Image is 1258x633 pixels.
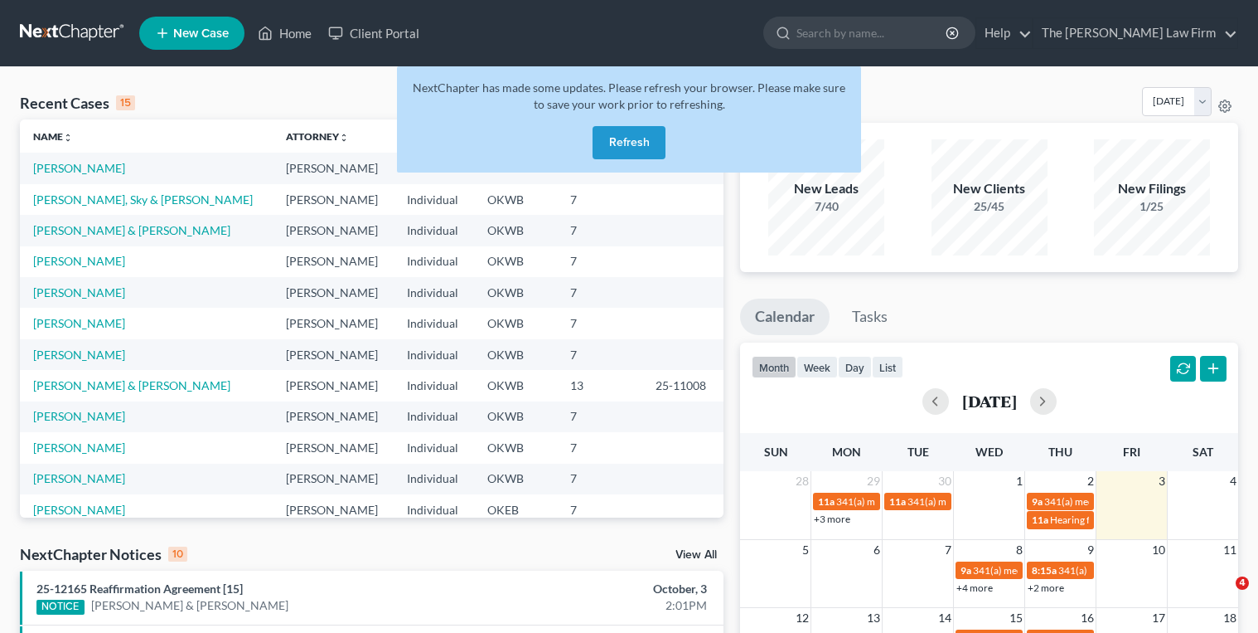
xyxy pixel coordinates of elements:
div: 10 [168,547,187,562]
span: 9a [1032,495,1043,508]
div: Recent Cases [20,93,135,113]
td: OKWB [474,339,558,370]
td: Individual [394,494,473,525]
td: [PERSON_NAME] [273,464,394,494]
td: Individual [394,464,473,494]
a: +3 more [814,513,850,525]
div: 25/45 [931,198,1048,215]
a: [PERSON_NAME] & [PERSON_NAME] [91,597,288,614]
div: New Filings [1094,179,1210,198]
td: OKWB [474,308,558,338]
span: 341(a) meeting for [PERSON_NAME] [1044,495,1204,508]
td: 25-11008 [642,370,724,401]
div: 2:01PM [495,597,707,614]
div: 1/25 [1094,198,1210,215]
td: 7 [557,308,642,338]
span: 14 [936,608,953,628]
td: 7 [557,432,642,463]
td: Individual [394,184,473,215]
span: Sat [1193,445,1213,459]
span: 10 [1150,540,1167,560]
i: unfold_more [63,133,73,143]
td: 7 [557,464,642,494]
td: [PERSON_NAME] [273,402,394,432]
a: Calendar [740,299,830,335]
td: 7 [557,184,642,215]
span: 18 [1222,608,1238,628]
td: Individual [394,432,473,463]
a: [PERSON_NAME] [33,503,125,517]
div: New Clients [931,179,1048,198]
span: NextChapter has made some updates. Please refresh your browser. Please make sure to save your wor... [413,80,845,111]
td: [PERSON_NAME] [273,432,394,463]
a: +2 more [1028,582,1064,594]
td: OKWB [474,432,558,463]
button: Refresh [593,126,665,159]
td: [PERSON_NAME] [273,277,394,308]
span: 4 [1228,471,1238,491]
a: The [PERSON_NAME] Law Firm [1033,18,1237,48]
a: [PERSON_NAME] [33,348,125,362]
td: Individual [394,370,473,401]
span: 341(a) meeting for [PERSON_NAME] [836,495,996,508]
div: 7/40 [768,198,884,215]
td: OKWB [474,370,558,401]
button: day [838,356,872,378]
td: OKWB [474,402,558,432]
span: 28 [794,471,810,491]
span: 4 [1236,577,1249,590]
span: 12 [794,608,810,628]
div: NextChapter Notices [20,544,187,564]
span: 341(a) meeting for [PERSON_NAME] [907,495,1067,508]
td: OKWB [474,184,558,215]
td: Individual [394,308,473,338]
span: 1 [1014,471,1024,491]
span: 7 [943,540,953,560]
td: 7 [557,494,642,525]
span: New Case [173,27,229,40]
span: 6 [872,540,882,560]
a: [PERSON_NAME] [33,409,125,423]
td: [PERSON_NAME] [273,339,394,370]
a: [PERSON_NAME], Sky & [PERSON_NAME] [33,192,253,207]
td: [PERSON_NAME] [273,308,394,338]
a: [PERSON_NAME] [33,285,125,299]
td: Individual [394,215,473,246]
td: Individual [394,277,473,308]
a: Help [976,18,1032,48]
span: 9a [960,564,971,577]
span: Fri [1123,445,1140,459]
span: 11a [818,495,835,508]
i: unfold_more [339,133,349,143]
a: [PERSON_NAME] [33,471,125,485]
span: 13 [865,608,882,628]
span: 11 [1222,540,1238,560]
a: [PERSON_NAME] [33,254,125,268]
span: Mon [832,445,861,459]
div: October, 3 [495,581,707,597]
span: 29 [865,471,882,491]
span: 15 [1008,608,1024,628]
a: Client Portal [320,18,428,48]
input: Search by name... [796,17,948,48]
td: Individual [394,246,473,277]
td: [PERSON_NAME] [273,184,394,215]
td: 7 [557,339,642,370]
div: New Leads [768,179,884,198]
span: 30 [936,471,953,491]
span: Tue [907,445,929,459]
span: 8 [1014,540,1024,560]
td: 7 [557,215,642,246]
td: OKWB [474,246,558,277]
span: 11a [889,495,906,508]
div: NOTICE [36,600,85,615]
a: Attorneyunfold_more [286,130,349,143]
span: Hearing for [PERSON_NAME] [1050,514,1179,526]
td: OKWB [474,464,558,494]
span: Sun [764,445,788,459]
td: OKWB [474,215,558,246]
a: [PERSON_NAME] [33,161,125,175]
span: 17 [1150,608,1167,628]
td: [PERSON_NAME] [273,246,394,277]
a: Home [249,18,320,48]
